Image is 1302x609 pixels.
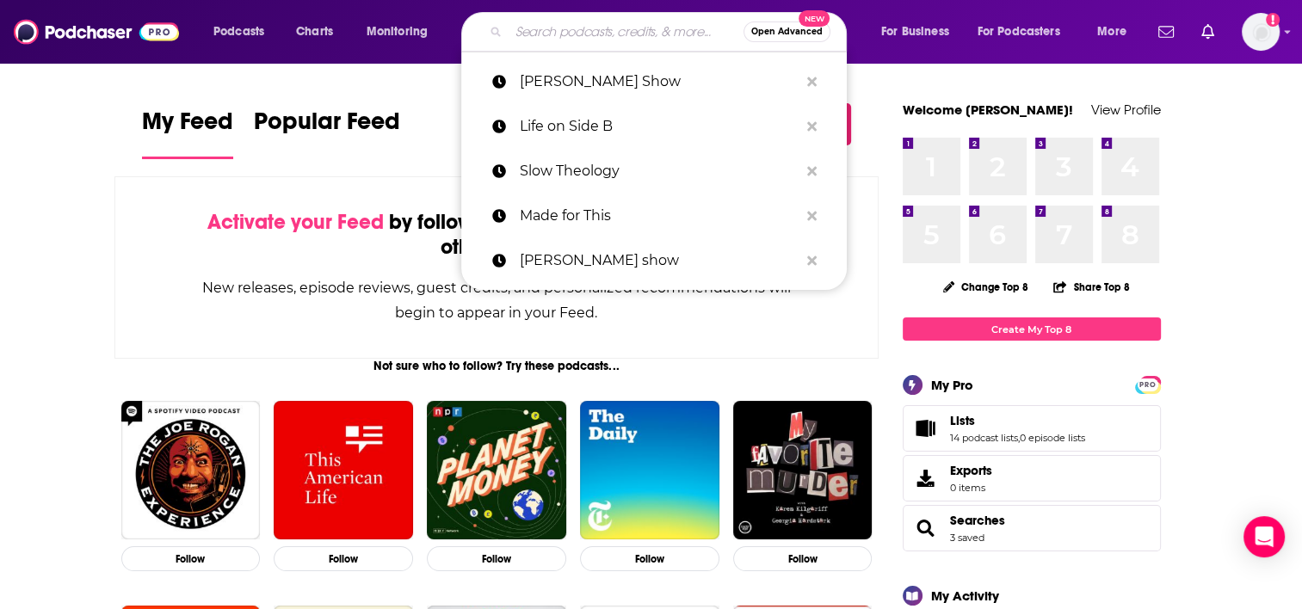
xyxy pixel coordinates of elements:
[201,18,287,46] button: open menu
[14,15,179,48] img: Podchaser - Follow, Share and Rate Podcasts
[213,20,264,44] span: Podcasts
[931,377,973,393] div: My Pro
[950,463,992,478] span: Exports
[1243,516,1285,557] div: Open Intercom Messenger
[931,587,999,604] div: My Activity
[114,359,879,373] div: Not sure who to follow? Try these podcasts...
[580,546,719,571] button: Follow
[933,276,1040,298] button: Change Top 8
[355,18,450,46] button: open menu
[1242,13,1280,51] span: Logged in as Lydia_Gustafson
[1138,378,1158,391] span: PRO
[1242,13,1280,51] button: Show profile menu
[1018,432,1020,444] span: ,
[285,18,343,46] a: Charts
[751,28,823,36] span: Open Advanced
[903,455,1161,501] a: Exports
[1266,13,1280,27] svg: Add a profile image
[274,546,413,571] button: Follow
[1242,13,1280,51] img: User Profile
[427,546,566,571] button: Follow
[461,194,847,238] a: Made for This
[461,104,847,149] a: Life on Side B
[744,22,830,42] button: Open AdvancedNew
[1194,17,1221,46] a: Show notifications dropdown
[966,18,1085,46] button: open menu
[909,516,943,540] a: Searches
[1151,17,1181,46] a: Show notifications dropdown
[1097,20,1126,44] span: More
[950,432,1018,444] a: 14 podcast lists
[950,513,1005,528] a: Searches
[903,101,1073,118] a: Welcome [PERSON_NAME]!
[520,104,799,149] p: Life on Side B
[909,466,943,490] span: Exports
[950,482,992,494] span: 0 items
[121,401,261,540] img: The Joe Rogan Experience
[461,59,847,104] a: [PERSON_NAME] Show
[520,59,799,104] p: Katy McGrady Show
[207,209,384,235] span: Activate your Feed
[1138,378,1158,391] a: PRO
[733,401,873,540] img: My Favorite Murder with Karen Kilgariff and Georgia Hardstark
[254,107,400,146] span: Popular Feed
[509,18,744,46] input: Search podcasts, credits, & more...
[142,107,233,146] span: My Feed
[520,149,799,194] p: Slow Theology
[799,10,830,27] span: New
[580,401,719,540] img: The Daily
[909,416,943,440] a: Lists
[881,20,949,44] span: For Business
[367,20,428,44] span: Monitoring
[950,413,975,428] span: Lists
[201,210,793,260] div: by following Podcasts, Creators, Lists, and other Users!
[1091,101,1161,118] a: View Profile
[903,505,1161,551] span: Searches
[520,194,799,238] p: Made for This
[950,532,984,544] a: 3 saved
[201,275,793,325] div: New releases, episode reviews, guest credits, and personalized recommendations will begin to appe...
[254,107,400,159] a: Popular Feed
[121,546,261,571] button: Follow
[142,107,233,159] a: My Feed
[461,149,847,194] a: Slow Theology
[733,546,873,571] button: Follow
[296,20,333,44] span: Charts
[274,401,413,540] img: This American Life
[478,12,863,52] div: Search podcasts, credits, & more...
[903,405,1161,452] span: Lists
[869,18,971,46] button: open menu
[978,20,1060,44] span: For Podcasters
[520,238,799,283] p: shaun tabatt show
[1052,270,1130,304] button: Share Top 8
[1085,18,1148,46] button: open menu
[427,401,566,540] img: Planet Money
[461,238,847,283] a: [PERSON_NAME] show
[1020,432,1085,444] a: 0 episode lists
[903,317,1161,341] a: Create My Top 8
[950,413,1085,428] a: Lists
